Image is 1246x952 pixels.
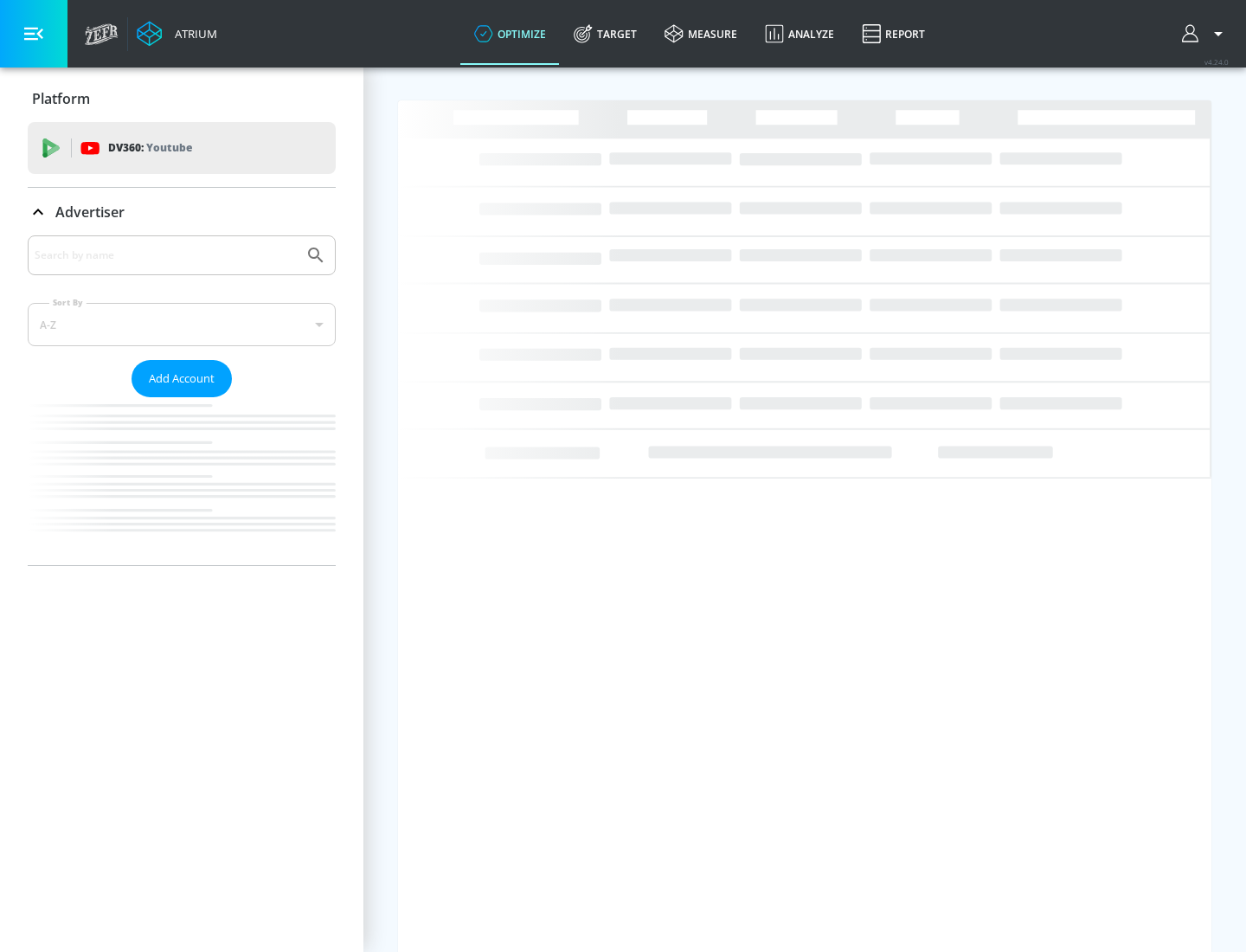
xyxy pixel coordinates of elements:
div: A-Z [28,303,336,346]
a: Report [848,3,939,65]
span: Add Account [149,369,215,389]
p: Youtube [146,138,192,157]
p: DV360: [108,138,192,158]
a: measure [651,3,751,65]
a: Target [560,3,651,65]
div: Atrium [168,26,217,42]
div: DV360: Youtube [28,122,336,174]
div: Platform [28,74,336,123]
a: Analyze [751,3,848,65]
input: Search by name [35,244,297,267]
div: Advertiser [28,235,336,565]
p: Advertiser [55,203,125,222]
span: v 4.24.0 [1204,57,1229,67]
label: Sort By [49,297,87,308]
nav: list of Advertiser [28,397,336,565]
a: optimize [460,3,560,65]
p: Platform [32,89,90,108]
a: Atrium [137,21,217,47]
div: Advertiser [28,188,336,236]
button: Add Account [132,360,232,397]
